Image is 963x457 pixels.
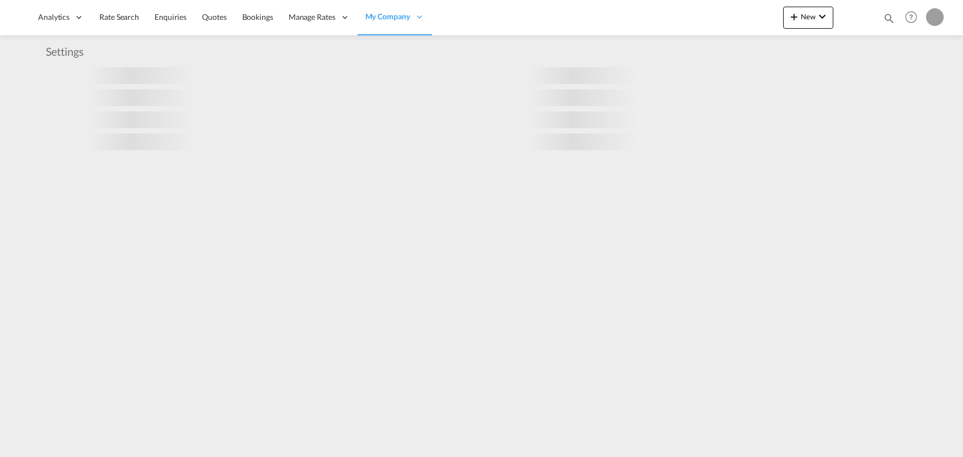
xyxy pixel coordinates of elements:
[816,10,829,23] md-icon: icon-chevron-down
[202,12,226,22] span: Quotes
[242,12,273,22] span: Bookings
[788,12,829,21] span: New
[365,11,410,22] span: My Company
[902,8,921,26] span: Help
[155,12,187,22] span: Enquiries
[902,8,926,28] div: Help
[788,10,801,23] md-icon: icon-plus 400-fg
[883,12,895,24] md-icon: icon-magnify
[783,7,833,29] button: icon-plus 400-fgNewicon-chevron-down
[99,12,139,22] span: Rate Search
[883,12,895,29] div: icon-magnify
[46,44,89,59] div: Settings
[38,12,70,23] span: Analytics
[289,12,336,23] span: Manage Rates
